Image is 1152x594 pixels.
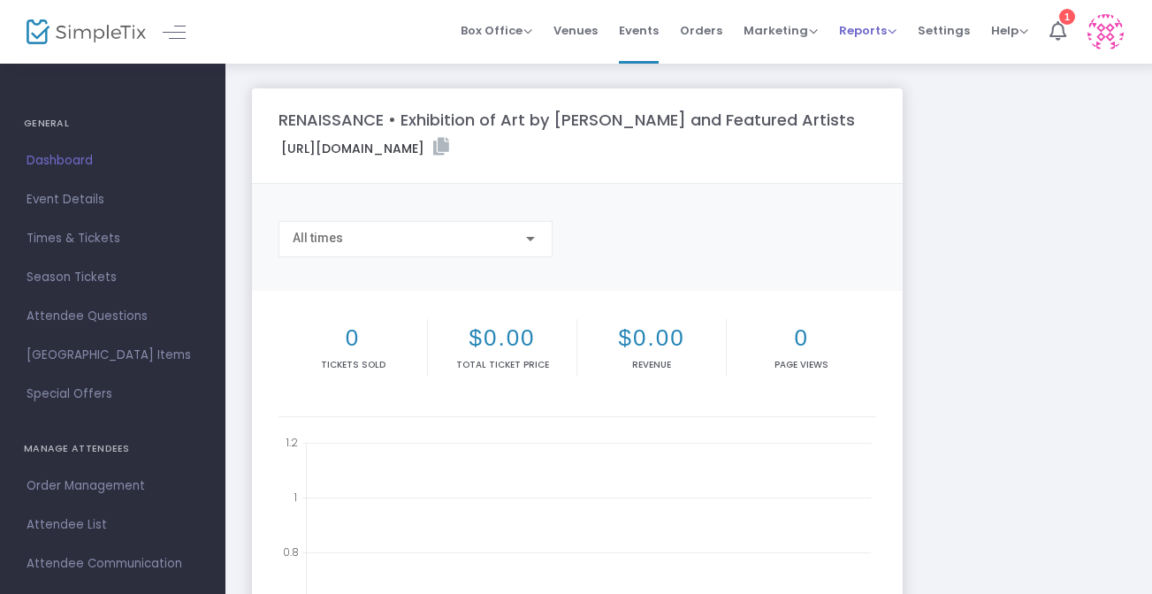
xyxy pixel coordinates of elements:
[991,22,1028,39] span: Help
[730,324,873,352] h2: 0
[680,8,722,53] span: Orders
[282,324,423,352] h2: 0
[581,324,722,352] h2: $0.00
[27,305,199,328] span: Attendee Questions
[744,22,818,39] span: Marketing
[27,149,199,172] span: Dashboard
[27,383,199,406] span: Special Offers
[461,22,532,39] span: Box Office
[619,8,659,53] span: Events
[27,344,199,367] span: [GEOGRAPHIC_DATA] Items
[730,358,873,371] p: Page Views
[431,324,573,352] h2: $0.00
[27,552,199,575] span: Attendee Communication
[27,227,199,250] span: Times & Tickets
[24,431,202,467] h4: MANAGE ATTENDEES
[839,22,896,39] span: Reports
[27,266,199,289] span: Season Tickets
[918,8,970,53] span: Settings
[1059,8,1075,24] div: 1
[27,475,199,498] span: Order Management
[431,358,573,371] p: Total Ticket Price
[24,106,202,141] h4: GENERAL
[553,8,598,53] span: Venues
[278,108,855,132] m-panel-title: RENAISSANCE • Exhibition of Art by [PERSON_NAME] and Featured Artists
[27,514,199,537] span: Attendee List
[581,358,722,371] p: Revenue
[281,138,449,158] label: [URL][DOMAIN_NAME]
[27,188,199,211] span: Event Details
[282,358,423,371] p: Tickets sold
[293,231,343,245] span: All times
